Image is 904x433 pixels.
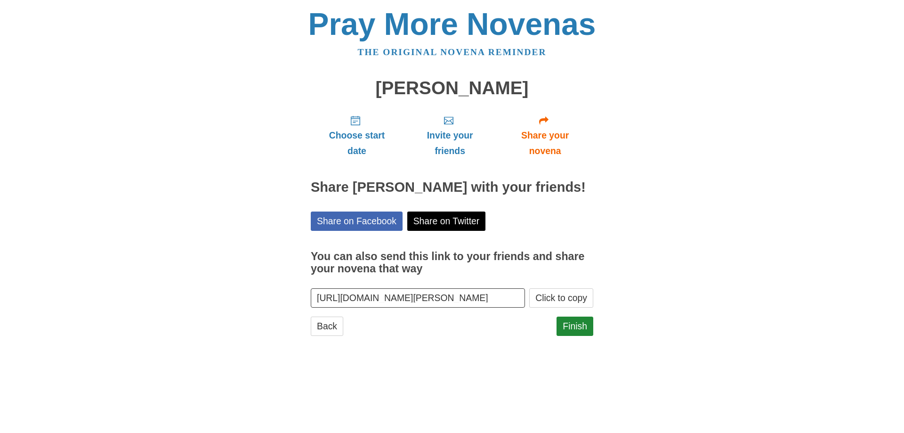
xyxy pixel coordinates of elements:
[557,317,593,336] a: Finish
[403,107,497,163] a: Invite your friends
[311,78,593,98] h1: [PERSON_NAME]
[497,107,593,163] a: Share your novena
[412,128,487,159] span: Invite your friends
[320,128,394,159] span: Choose start date
[311,180,593,195] h2: Share [PERSON_NAME] with your friends!
[311,251,593,275] h3: You can also send this link to your friends and share your novena that way
[308,7,596,41] a: Pray More Novenas
[311,317,343,336] a: Back
[506,128,584,159] span: Share your novena
[407,212,486,231] a: Share on Twitter
[311,107,403,163] a: Choose start date
[529,288,593,308] button: Click to copy
[358,47,547,57] a: The original novena reminder
[311,212,403,231] a: Share on Facebook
